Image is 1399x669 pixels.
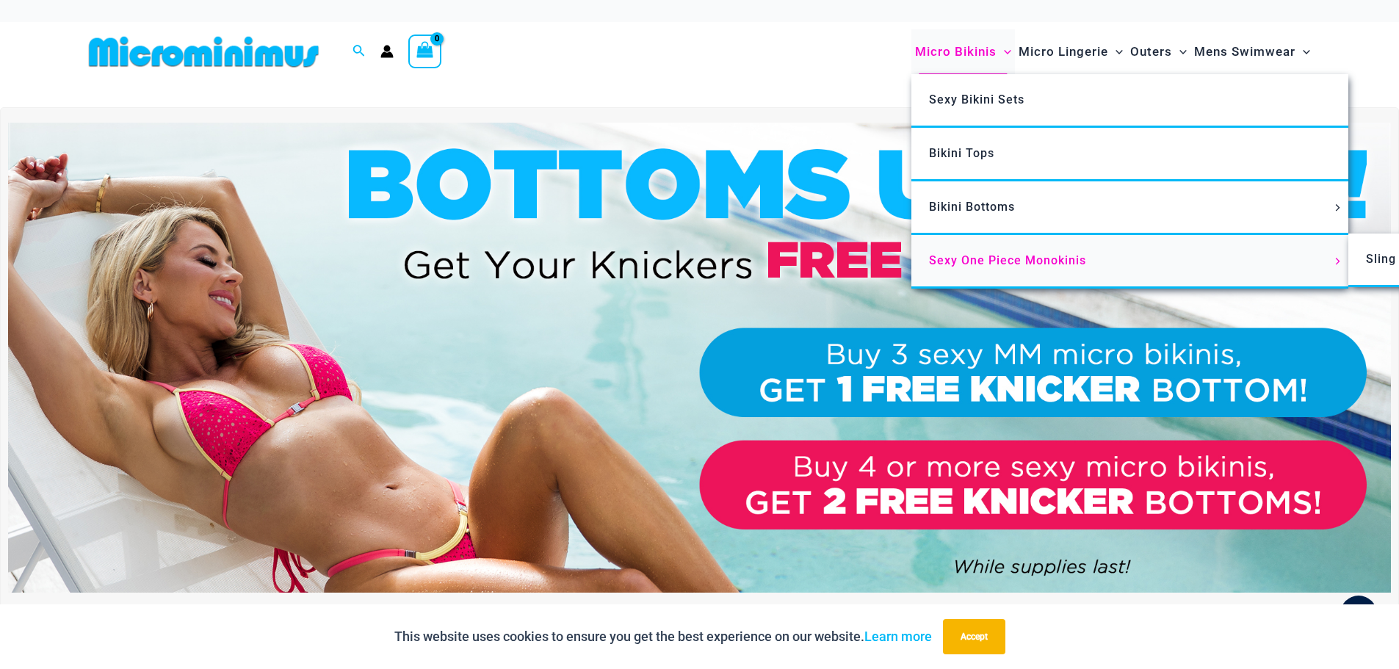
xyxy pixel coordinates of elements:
[1172,33,1187,70] span: Menu Toggle
[1329,258,1345,265] span: Menu Toggle
[1108,33,1123,70] span: Menu Toggle
[353,43,366,61] a: Search icon link
[1190,29,1314,74] a: Mens SwimwearMenu ToggleMenu Toggle
[915,33,997,70] span: Micro Bikinis
[997,33,1011,70] span: Menu Toggle
[929,146,994,160] span: Bikini Tops
[380,45,394,58] a: Account icon link
[1130,33,1172,70] span: Outers
[1329,204,1345,211] span: Menu Toggle
[1127,29,1190,74] a: OutersMenu ToggleMenu Toggle
[943,619,1005,654] button: Accept
[408,35,442,68] a: View Shopping Cart, empty
[1019,33,1108,70] span: Micro Lingerie
[1015,29,1127,74] a: Micro LingerieMenu ToggleMenu Toggle
[1194,33,1295,70] span: Mens Swimwear
[929,253,1086,267] span: Sexy One Piece Monokinis
[929,200,1015,214] span: Bikini Bottoms
[911,29,1015,74] a: Micro BikinisMenu ToggleMenu Toggle
[83,35,325,68] img: MM SHOP LOGO FLAT
[1295,33,1310,70] span: Menu Toggle
[909,27,1317,76] nav: Site Navigation
[394,626,932,648] p: This website uses cookies to ensure you get the best experience on our website.
[911,128,1348,181] a: Bikini Tops
[911,181,1348,235] a: Bikini BottomsMenu ToggleMenu Toggle
[911,74,1348,128] a: Sexy Bikini Sets
[8,123,1391,593] img: Buy 3 or 4 Bikinis Get Free Knicker Promo
[911,235,1348,289] a: Sexy One Piece MonokinisMenu ToggleMenu Toggle
[929,93,1024,106] span: Sexy Bikini Sets
[864,629,932,644] a: Learn more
